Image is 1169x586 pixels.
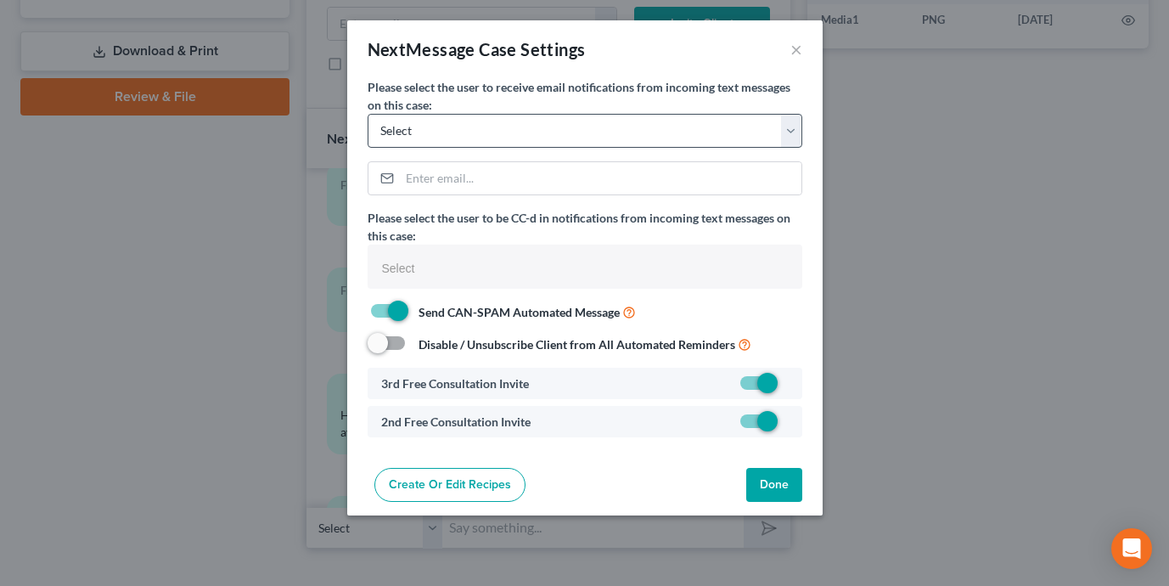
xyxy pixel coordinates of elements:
[381,375,529,392] label: 3rd Free Consultation Invite
[381,413,531,431] label: 2nd Free Consultation Invite
[368,37,586,61] div: NextMessage Case Settings
[419,337,735,352] strong: Disable / Unsubscribe Client from All Automated Reminders
[419,305,620,319] strong: Send CAN-SPAM Automated Message
[746,468,802,502] button: Done
[1111,528,1152,569] div: Open Intercom Messenger
[368,209,802,245] label: Please select the user to be CC-d in notifications from incoming text messages on this case:
[400,162,801,194] input: Enter email...
[790,39,802,59] button: ×
[368,78,802,114] label: Please select the user to receive email notifications from incoming text messages on this case:
[374,468,525,502] a: Create or Edit Recipes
